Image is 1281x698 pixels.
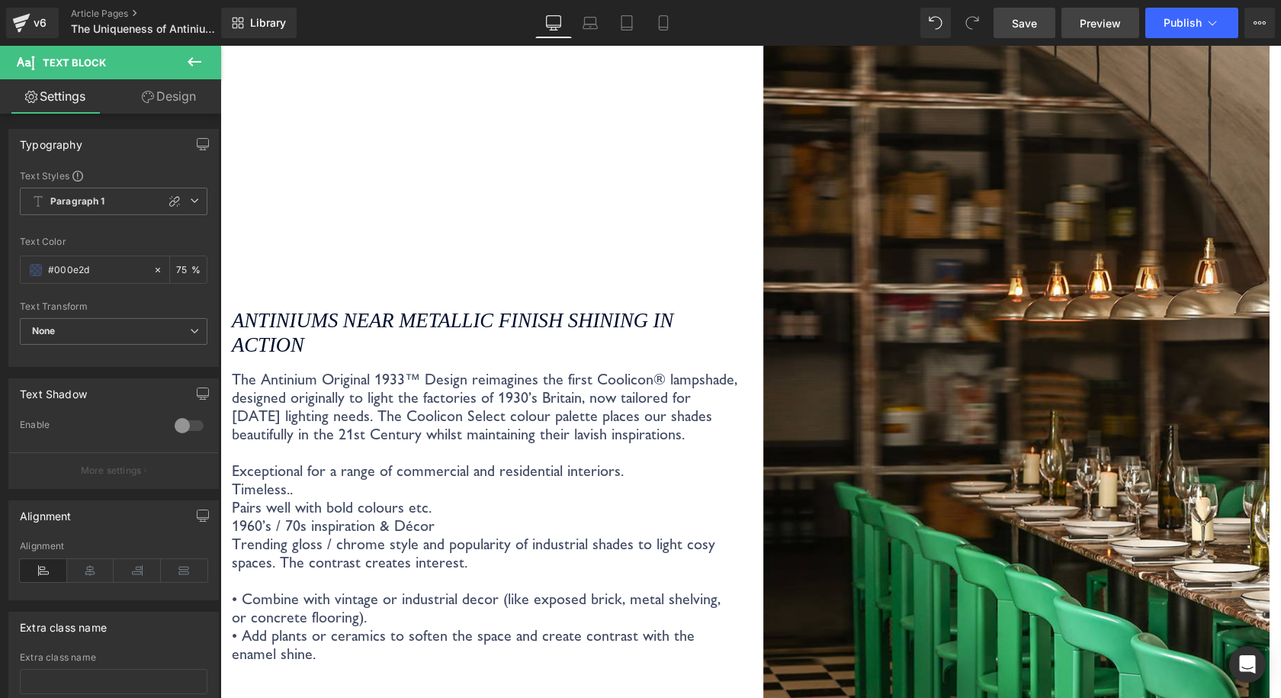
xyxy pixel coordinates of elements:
span: The Uniqueness of Antinium | Journal Article [71,23,217,35]
button: More [1244,8,1275,38]
a: Desktop [535,8,572,38]
span: Library [250,16,286,30]
span: Text Block [43,56,106,69]
button: Redo [957,8,987,38]
button: More settings [9,452,218,488]
p: Exceptional for a range of commercial and residential interiors. [11,416,519,434]
a: Design [114,79,224,114]
span: Save [1012,15,1037,31]
button: Publish [1145,8,1238,38]
button: Undo [920,8,951,38]
div: Open Intercom Messenger [1229,646,1266,683]
p: The Antinium Original 1933™ Design reimagines the first Coolicon® lampshade, designed originally ... [11,324,519,397]
a: Article Pages [71,8,246,20]
b: None [32,325,56,336]
p: • Add plants or ceramics to soften the space and create contrast with the enamel shine. [11,581,519,617]
a: Laptop [572,8,608,38]
p: 1960’s / 70s inspiration & Décor [11,471,519,489]
a: v6 [6,8,59,38]
div: Alignment [20,541,207,552]
div: Text Transform [20,301,207,312]
i: ANTINIUMS NEAR METALLIC FINISH SHINING IN ACTION [11,263,453,310]
span: Publish [1164,17,1202,29]
div: % [170,256,207,283]
a: Tablet [608,8,645,38]
a: Mobile [645,8,682,38]
div: Typography [20,130,82,151]
div: Alignment [20,501,72,523]
a: New Library [221,8,297,38]
p: More settings [81,464,142,478]
input: Color [48,262,146,278]
div: Text Color [20,236,207,247]
span: Preview [1080,15,1121,31]
div: Text Shadow [20,379,87,400]
a: Preview [1061,8,1139,38]
div: Extra class name [20,652,207,663]
div: Text Styles [20,169,207,182]
p: Pairs well with bold colours etc. [11,452,519,471]
div: v6 [30,13,50,33]
div: Enable [20,419,159,435]
p: Timeless.. [11,434,519,452]
p: Trending gloss / chrome style and popularity of industrial shades to light cosy spaces. The contr... [11,489,519,581]
b: Paragraph 1 [50,195,105,208]
div: Extra class name [20,613,107,634]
